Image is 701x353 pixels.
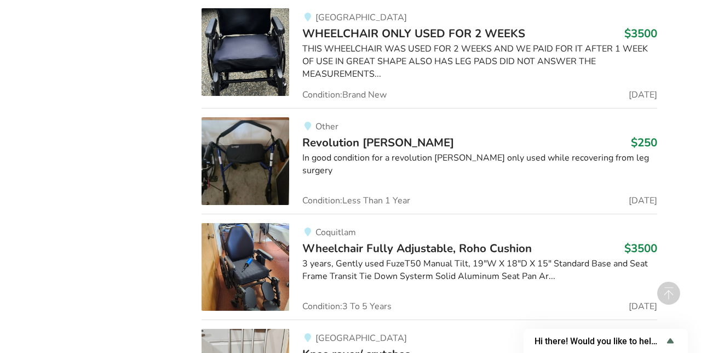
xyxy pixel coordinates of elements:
[302,43,657,81] div: THIS WHEELCHAIR WAS USED FOR 2 WEEKS AND WE PAID FOR IT AFTER 1 WEEK OF USE IN GREAT SHAPE ALSO H...
[202,214,657,320] a: mobility-wheelchair fully adjustable, roho cushionCoquitlamWheelchair Fully Adjustable, Roho Cush...
[202,223,289,311] img: mobility-wheelchair fully adjustable, roho cushion
[315,121,338,133] span: Other
[629,302,657,311] span: [DATE]
[202,117,289,205] img: mobility-revolution walker
[315,12,407,24] span: [GEOGRAPHIC_DATA]
[302,152,657,177] div: In good condition for a revolution [PERSON_NAME] only used while recovering from leg surgery
[202,108,657,214] a: mobility-revolution walker OtherRevolution [PERSON_NAME]$250In good condition for a revolution [P...
[629,196,657,205] span: [DATE]
[302,258,657,283] div: 3 years, Gently used FuzeT50 Manual Tilt, 19"W X 18"D X 15" Standard Base and Seat Frame Transit ...
[624,26,657,41] h3: $3500
[535,334,677,348] button: Show survey - Hi there! Would you like to help us improve AssistList?
[302,135,454,150] span: Revolution [PERSON_NAME]
[315,332,407,344] span: [GEOGRAPHIC_DATA]
[302,196,410,205] span: Condition: Less Than 1 Year
[315,226,356,238] span: Coquitlam
[202,8,289,96] img: mobility-wheelchair only used for 2 weeks
[535,336,664,346] span: Hi there! Would you like to help us improve AssistList?
[629,90,657,99] span: [DATE]
[302,26,525,41] span: WHEELCHAIR ONLY USED FOR 2 WEEKS
[624,241,657,255] h3: $3500
[631,135,657,150] h3: $250
[302,90,387,99] span: Condition: Brand New
[302,302,392,311] span: Condition: 3 To 5 Years
[302,241,532,256] span: Wheelchair Fully Adjustable, Roho Cushion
